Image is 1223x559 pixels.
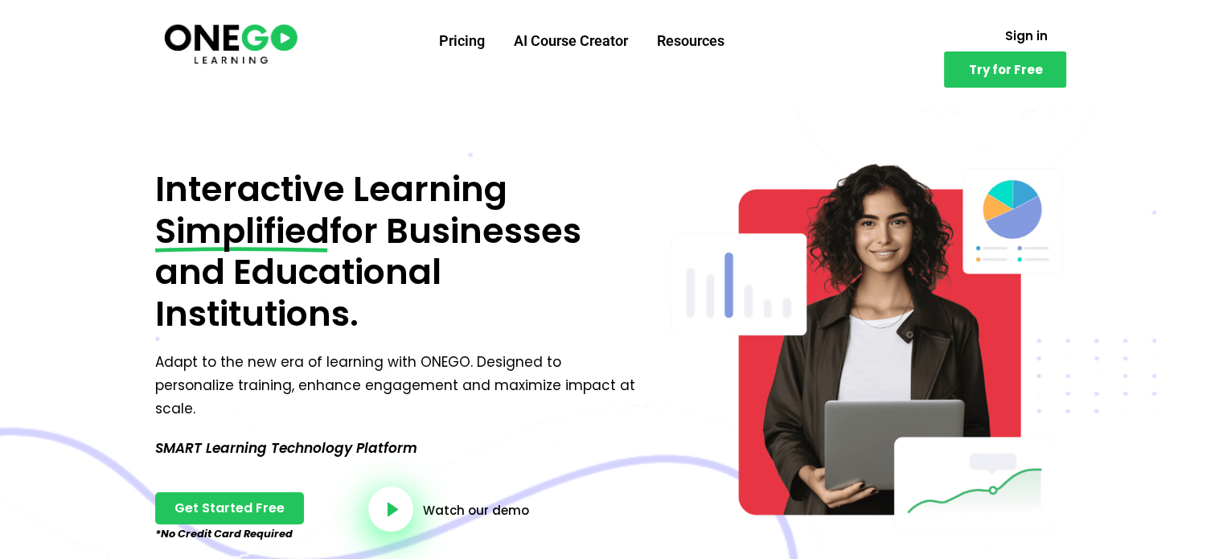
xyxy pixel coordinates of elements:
[642,20,739,62] a: Resources
[155,492,304,524] a: Get Started Free
[155,526,293,541] em: *No Credit Card Required
[155,437,642,460] p: SMART Learning Technology Platform
[155,211,330,253] span: Simplified
[423,504,529,516] a: Watch our demo
[155,351,642,421] p: Adapt to the new era of learning with ONEGO. Designed to personalize training, enhance engagement...
[968,64,1042,76] span: Try for Free
[155,165,507,213] span: Interactive Learning
[368,487,413,532] a: video-button
[174,502,285,515] span: Get Started Free
[155,207,581,338] span: for Businesses and Educational Institutions.
[1004,30,1047,42] span: Sign in
[425,20,499,62] a: Pricing
[985,20,1066,51] a: Sign in
[499,20,642,62] a: AI Course Creator
[944,51,1066,88] a: Try for Free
